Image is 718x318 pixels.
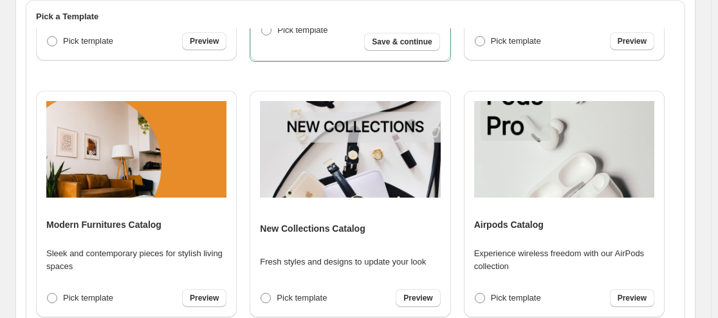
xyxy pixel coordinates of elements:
[277,25,327,35] span: Pick template
[491,293,541,303] span: Pick template
[618,293,647,303] span: Preview
[63,293,113,303] span: Pick template
[277,293,327,303] span: Pick template
[260,256,426,268] p: Fresh styles and designs to update your look
[474,247,654,273] p: Experience wireless freedom with our AirPods collection
[190,293,219,303] span: Preview
[618,36,647,46] span: Preview
[36,10,675,23] h2: Pick a Template
[182,32,226,50] a: Preview
[396,289,440,307] a: Preview
[610,32,654,50] a: Preview
[46,218,161,231] h4: Modern Furnitures Catalog
[372,37,432,47] span: Save & continue
[364,33,439,51] button: Save & continue
[182,289,226,307] a: Preview
[63,36,113,46] span: Pick template
[491,36,541,46] span: Pick template
[46,247,226,273] p: Sleek and contemporary pieces for stylish living spaces
[474,218,544,231] h4: Airpods Catalog
[190,36,219,46] span: Preview
[610,289,654,307] a: Preview
[403,293,432,303] span: Preview
[260,222,365,235] h4: New Collections Catalog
